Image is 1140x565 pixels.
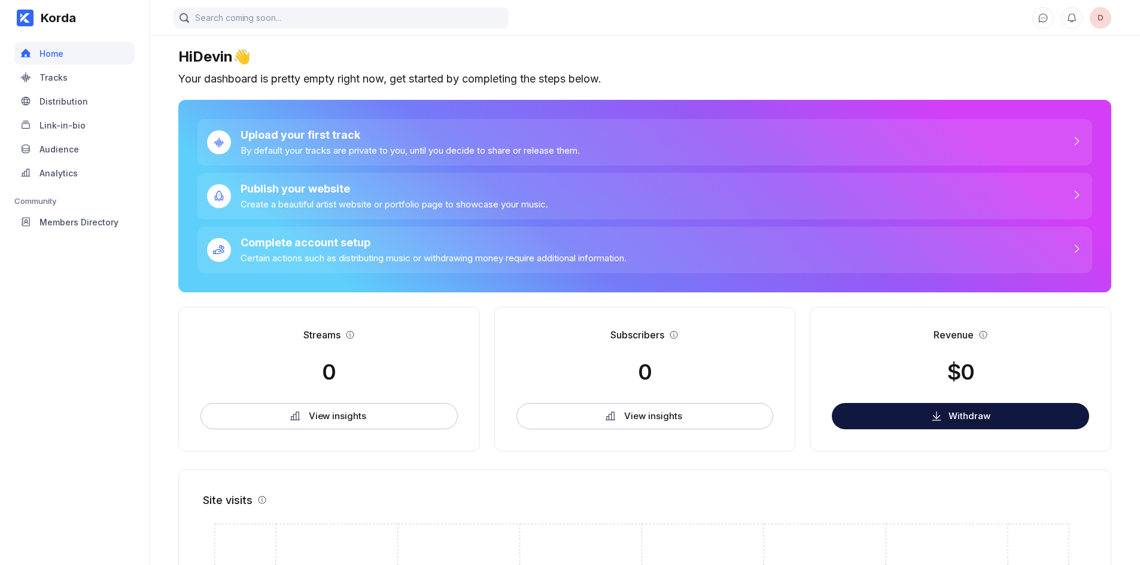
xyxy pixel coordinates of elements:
div: Home [39,48,63,59]
div: By default your tracks are private to you, until you decide to share or release them. [241,145,580,156]
div: Korda [34,11,76,25]
a: Analytics [14,161,135,185]
a: Publish your websiteCreate a beautiful artist website or portfolio page to showcase your music. [197,173,1092,219]
a: Members Directory [14,210,135,234]
div: Your dashboard is pretty empty right now, get started by completing the steps below. [178,72,1111,85]
div: Audience [39,144,79,154]
div: Create a beautiful artist website or portfolio page to showcase your music. [241,198,548,210]
div: Devin [1090,7,1111,29]
div: 0 [638,359,652,385]
input: Search coming soon... [174,7,509,29]
div: Upload your first track [241,129,580,141]
div: Analytics [39,168,78,178]
div: Distribution [39,96,88,106]
div: Revenue [934,329,974,341]
div: View insights [309,410,366,422]
div: Publish your website [241,182,548,195]
div: Community [14,196,135,206]
div: Withdraw [949,410,990,422]
div: Subscribers [610,329,664,341]
a: Link-in-bio [14,114,135,138]
div: Certain actions such as distributing music or withdrawing money require additional information. [241,252,627,264]
div: Streams [303,329,341,341]
a: Tracks [14,66,135,90]
button: View insights [516,403,774,429]
a: Upload your first trackBy default your tracks are private to you, until you decide to share or re... [197,119,1092,166]
div: Hi Devin 👋 [178,48,1111,65]
button: View insights [200,403,458,429]
a: Home [14,42,135,66]
button: D [1090,7,1111,29]
div: Tracks [39,72,68,83]
a: Complete account setupCertain actions such as distributing music or withdrawing money require add... [197,227,1092,273]
div: 0 [322,359,336,385]
div: View insights [624,410,682,422]
a: Audience [14,138,135,161]
div: Link-in-bio [39,120,86,130]
div: Site visits [203,494,253,506]
div: $0 [947,359,974,385]
div: Members Directory [39,217,118,227]
button: Withdraw [832,403,1089,429]
div: Complete account setup [241,236,627,249]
